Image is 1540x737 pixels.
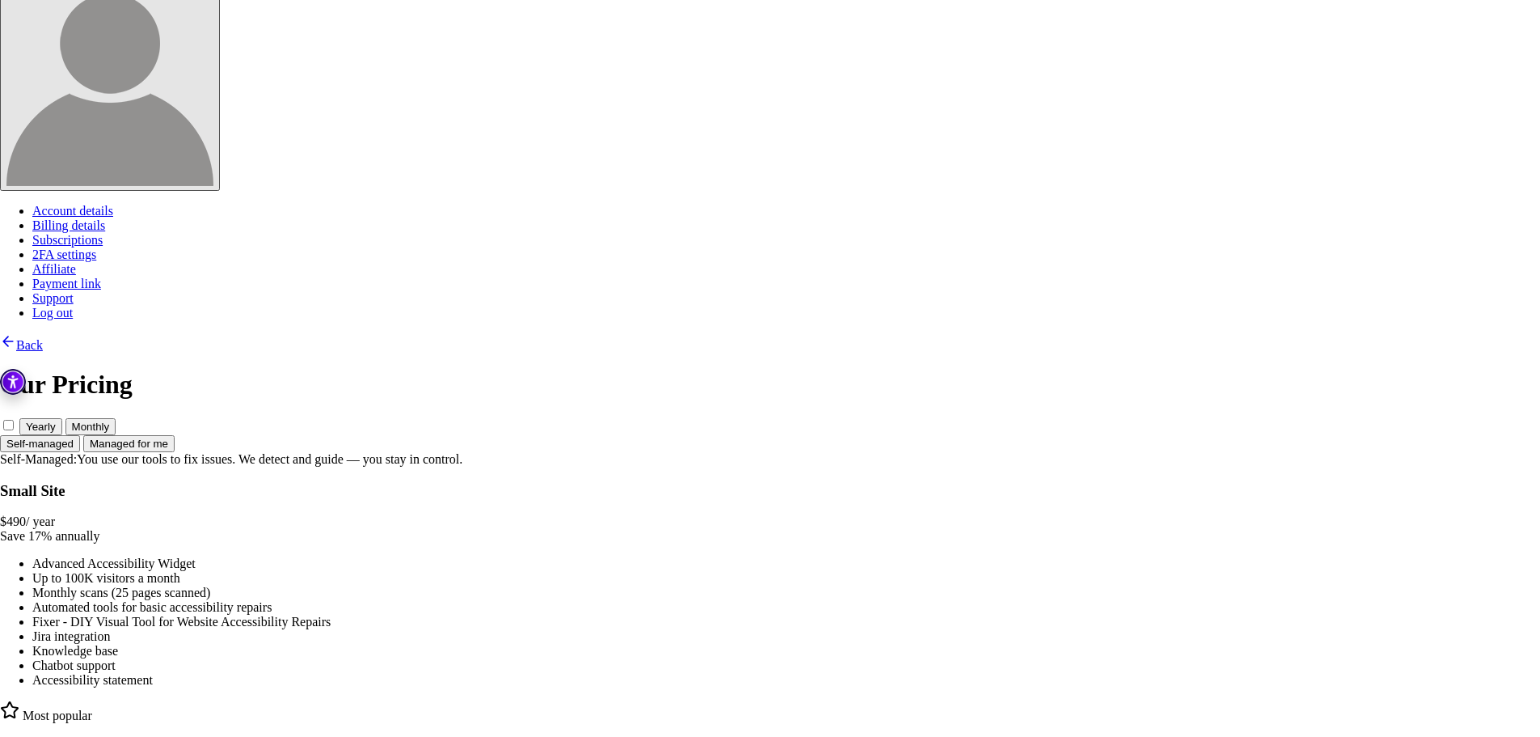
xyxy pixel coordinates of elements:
[32,291,74,305] a: Support
[32,233,103,247] a: Subscriptions
[32,615,1540,629] li: Fixer - DIY Visual Tool for Website Accessibility Repairs
[32,644,1540,659] li: Knowledge base
[65,418,116,435] button: Monthly
[32,571,1540,586] li: Up to 100K visitors a month
[32,557,1540,571] li: Advanced Accessibility Widget
[32,218,105,232] a: Billing details
[23,709,92,722] span: Most popular
[32,673,1540,688] li: Accessibility statement
[32,600,1540,615] li: Automated tools for basic accessibility repairs
[32,629,1540,644] li: Jira integration
[32,277,101,290] a: Payment link
[32,586,1540,600] li: Monthly scans (25 pages scanned)
[32,204,113,218] a: Account details
[32,262,76,276] a: Affiliate
[32,306,73,320] a: Log out
[19,418,62,435] button: Yearly
[83,435,175,452] button: Managed for me
[32,659,1540,673] li: Chatbot support
[32,248,96,261] a: 2FA settings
